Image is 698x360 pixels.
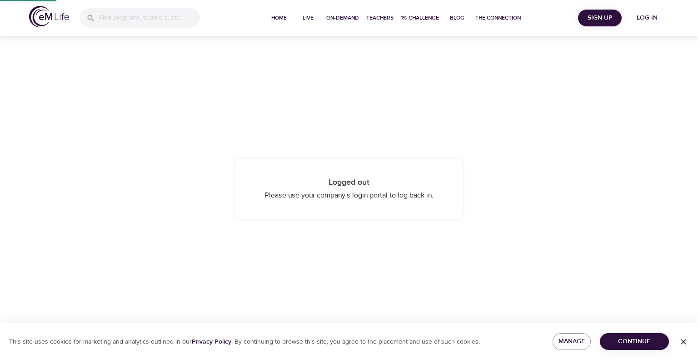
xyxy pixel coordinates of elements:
[254,177,444,188] h4: Logged out
[401,13,439,23] span: 1% Challenge
[625,10,669,26] button: Log in
[264,191,434,200] span: Please use your company's login portal to log back in.
[578,10,622,26] button: Sign Up
[268,13,290,23] span: Home
[99,8,200,28] input: Find programs, teachers, etc...
[600,333,669,350] button: Continue
[326,13,359,23] span: On-Demand
[553,333,591,350] button: Manage
[582,12,618,24] span: Sign Up
[366,13,394,23] span: Teachers
[29,6,69,27] img: logo
[297,13,319,23] span: Live
[192,338,231,346] a: Privacy Policy
[560,336,583,347] span: Manage
[629,12,665,24] span: Log in
[607,336,662,347] span: Continue
[446,13,468,23] span: Blog
[475,13,521,23] span: The Connection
